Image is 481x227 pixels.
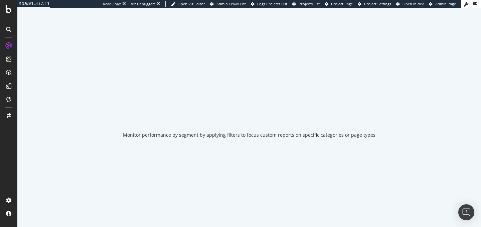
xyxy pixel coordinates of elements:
span: Project Settings [364,1,391,6]
a: Admin Crawl List [210,1,246,7]
span: Admin Crawl List [216,1,246,6]
a: Logs Projects List [251,1,287,7]
a: Open in dev [396,1,424,7]
div: Open Intercom Messenger [458,204,474,220]
div: ReadOnly: [103,1,121,7]
span: Admin Page [435,1,456,6]
a: Project Page [325,1,353,7]
span: Projects List [299,1,320,6]
span: Open in dev [403,1,424,6]
div: animation [225,97,273,121]
div: Monitor performance by segment by applying filters to focus custom reports on specific categories... [123,132,375,138]
a: Open Viz Editor [171,1,205,7]
span: Project Page [331,1,353,6]
span: Open Viz Editor [178,1,205,6]
div: Viz Debugger: [131,1,155,7]
a: Project Settings [358,1,391,7]
a: Projects List [292,1,320,7]
span: Logs Projects List [257,1,287,6]
a: Admin Page [429,1,456,7]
